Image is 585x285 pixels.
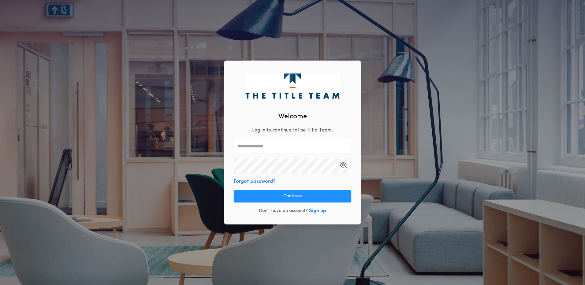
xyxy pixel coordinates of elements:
button: Continue [234,190,351,202]
p: Don't have an account? [259,208,308,214]
h2: Welcome [278,112,307,122]
img: logo [245,73,339,98]
button: Forgot password? [234,178,276,185]
button: Sign up [309,207,326,215]
p: Log in to continue to The Title Team . [252,127,333,134]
